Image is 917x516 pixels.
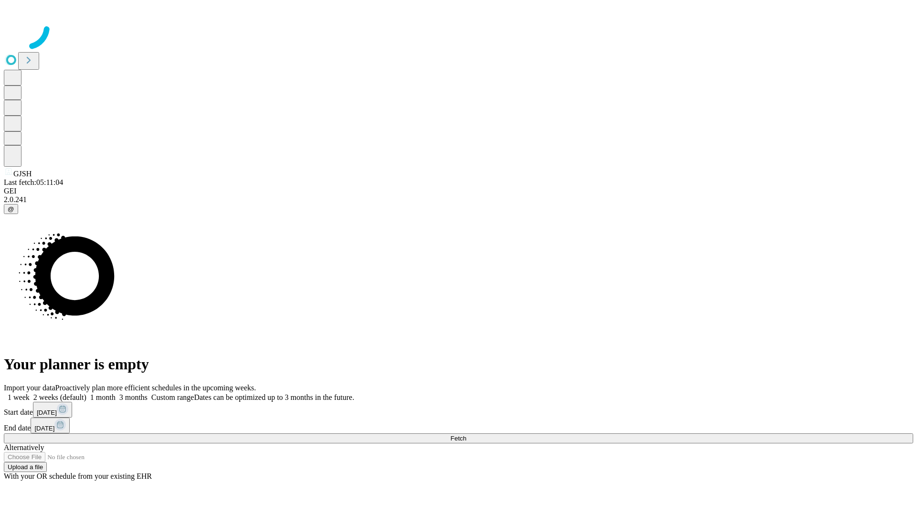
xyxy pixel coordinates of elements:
[4,187,913,195] div: GEI
[151,393,194,401] span: Custom range
[13,170,32,178] span: GJSH
[31,418,70,433] button: [DATE]
[4,462,47,472] button: Upload a file
[4,402,913,418] div: Start date
[8,205,14,213] span: @
[4,418,913,433] div: End date
[4,472,152,480] span: With your OR schedule from your existing EHR
[34,425,54,432] span: [DATE]
[4,443,44,451] span: Alternatively
[450,435,466,442] span: Fetch
[90,393,116,401] span: 1 month
[4,178,63,186] span: Last fetch: 05:11:04
[4,384,55,392] span: Import your data
[55,384,256,392] span: Proactively plan more efficient schedules in the upcoming weeks.
[4,204,18,214] button: @
[4,433,913,443] button: Fetch
[37,409,57,416] span: [DATE]
[4,195,913,204] div: 2.0.241
[194,393,354,401] span: Dates can be optimized up to 3 months in the future.
[119,393,148,401] span: 3 months
[33,402,72,418] button: [DATE]
[33,393,86,401] span: 2 weeks (default)
[4,355,913,373] h1: Your planner is empty
[8,393,30,401] span: 1 week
